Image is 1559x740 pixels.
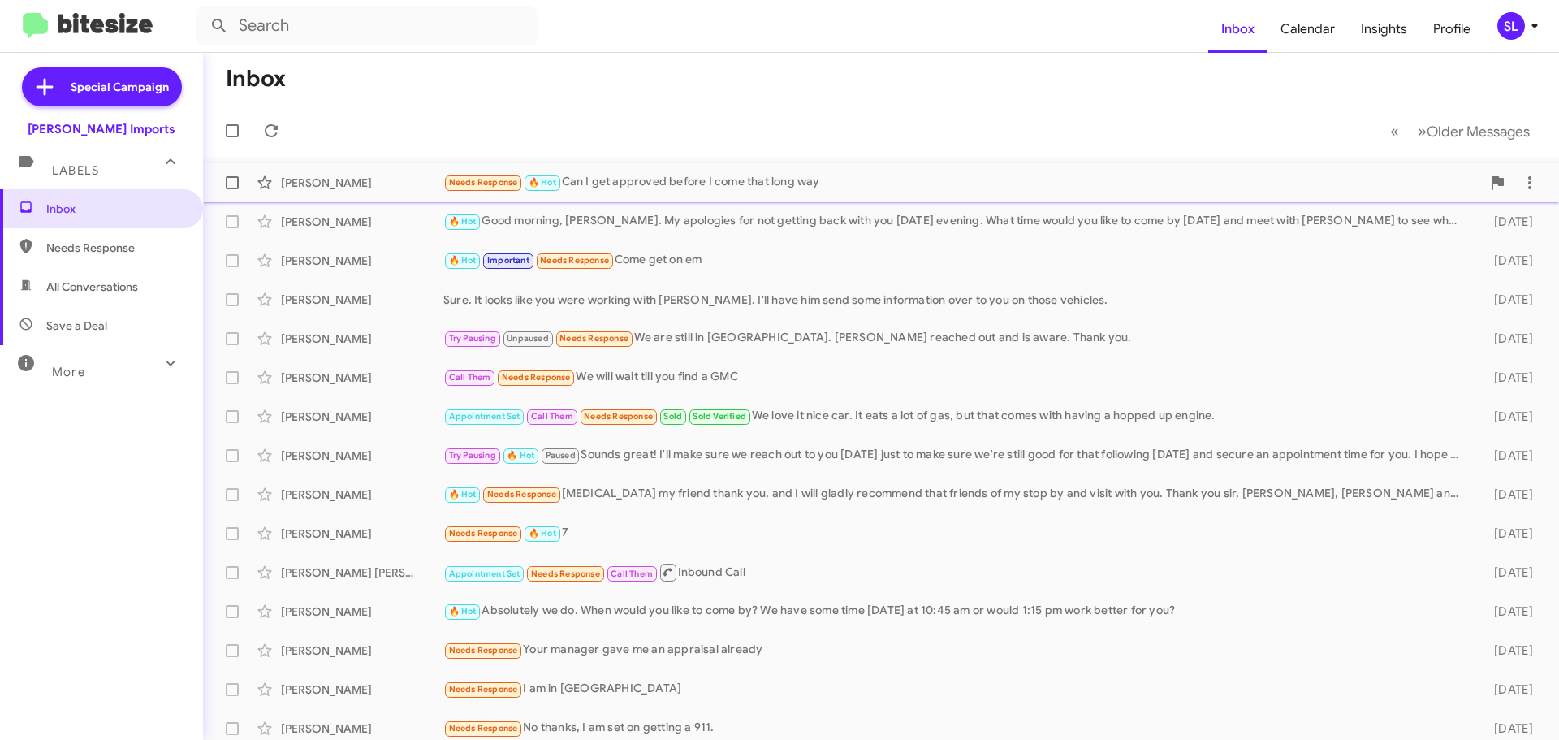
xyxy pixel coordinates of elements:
[449,372,491,383] span: Call Them
[1468,487,1546,503] div: [DATE]
[611,569,653,579] span: Call Them
[449,216,477,227] span: 🔥 Hot
[46,201,184,217] span: Inbox
[281,643,443,659] div: [PERSON_NAME]
[443,212,1468,231] div: Good morning, [PERSON_NAME]. My apologies for not getting back with you [DATE] evening. What time...
[449,606,477,617] span: 🔥 Hot
[1468,682,1546,698] div: [DATE]
[281,526,443,542] div: [PERSON_NAME]
[46,318,107,334] span: Save a Deal
[52,365,85,379] span: More
[52,163,99,178] span: Labels
[507,450,534,461] span: 🔥 Hot
[443,602,1468,621] div: Absolutely we do. When would you like to come by? We have some time [DATE] at 10:45 am or would 1...
[281,370,443,386] div: [PERSON_NAME]
[1208,6,1267,53] a: Inbox
[531,569,600,579] span: Needs Response
[281,175,443,191] div: [PERSON_NAME]
[663,411,682,422] span: Sold
[1468,331,1546,347] div: [DATE]
[1468,604,1546,620] div: [DATE]
[487,255,529,266] span: Important
[449,333,496,344] span: Try Pausing
[443,407,1468,426] div: We love it nice car. It eats a lot of gas, but that comes with having a hopped up engine.
[1468,370,1546,386] div: [DATE]
[1381,115,1540,148] nav: Page navigation example
[22,67,182,106] a: Special Campaign
[443,485,1468,504] div: [MEDICAL_DATA] my friend thank you, and I will gladly recommend that friends of my stop by and vi...
[1427,123,1530,141] span: Older Messages
[449,450,496,461] span: Try Pausing
[28,121,175,137] div: [PERSON_NAME] Imports
[443,368,1468,387] div: We will wait till you find a GMC
[487,489,556,500] span: Needs Response
[281,214,443,230] div: [PERSON_NAME]
[443,641,1468,660] div: Your manager gave me an appraisal already
[693,411,746,422] span: Sold Verified
[449,645,518,656] span: Needs Response
[1468,253,1546,269] div: [DATE]
[443,173,1481,192] div: Can I get approved before I come that long way
[1468,721,1546,737] div: [DATE]
[443,251,1468,270] div: Come get on em
[443,680,1468,699] div: I am in [GEOGRAPHIC_DATA]
[281,409,443,425] div: [PERSON_NAME]
[443,292,1468,308] div: Sure. It looks like you were working with [PERSON_NAME]. I'll have him send some information over...
[507,333,549,344] span: Unpaused
[1468,643,1546,659] div: [DATE]
[1390,121,1399,141] span: «
[449,528,518,539] span: Needs Response
[1348,6,1420,53] a: Insights
[1468,292,1546,308] div: [DATE]
[443,719,1468,738] div: No thanks, I am set on getting a 911.
[449,489,477,500] span: 🔥 Hot
[71,79,169,95] span: Special Campaign
[529,528,556,539] span: 🔥 Hot
[281,604,443,620] div: [PERSON_NAME]
[529,177,556,188] span: 🔥 Hot
[449,255,477,266] span: 🔥 Hot
[449,177,518,188] span: Needs Response
[502,372,571,383] span: Needs Response
[281,721,443,737] div: [PERSON_NAME]
[1468,448,1546,464] div: [DATE]
[1468,214,1546,230] div: [DATE]
[281,682,443,698] div: [PERSON_NAME]
[1418,121,1427,141] span: »
[443,524,1468,543] div: 7
[1267,6,1348,53] a: Calendar
[443,446,1468,465] div: Sounds great! I'll make sure we reach out to you [DATE] just to make sure we're still good for th...
[281,292,443,308] div: [PERSON_NAME]
[281,331,443,347] div: [PERSON_NAME]
[281,448,443,464] div: [PERSON_NAME]
[449,723,518,734] span: Needs Response
[281,487,443,503] div: [PERSON_NAME]
[226,66,286,92] h1: Inbox
[1420,6,1483,53] a: Profile
[1483,12,1541,40] button: SL
[449,684,518,695] span: Needs Response
[1497,12,1525,40] div: SL
[1380,115,1409,148] button: Previous
[281,565,443,581] div: [PERSON_NAME] [PERSON_NAME]
[1468,409,1546,425] div: [DATE]
[46,279,138,295] span: All Conversations
[443,329,1468,348] div: We are still in [GEOGRAPHIC_DATA]. [PERSON_NAME] reached out and is aware. Thank you.
[1468,565,1546,581] div: [DATE]
[584,411,653,422] span: Needs Response
[1468,526,1546,542] div: [DATE]
[46,240,184,256] span: Needs Response
[559,333,628,344] span: Needs Response
[281,253,443,269] div: [PERSON_NAME]
[449,569,520,579] span: Appointment Set
[531,411,573,422] span: Call Them
[1408,115,1540,148] button: Next
[449,411,520,422] span: Appointment Set
[540,255,609,266] span: Needs Response
[546,450,576,461] span: Paused
[443,562,1468,582] div: Inbound Call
